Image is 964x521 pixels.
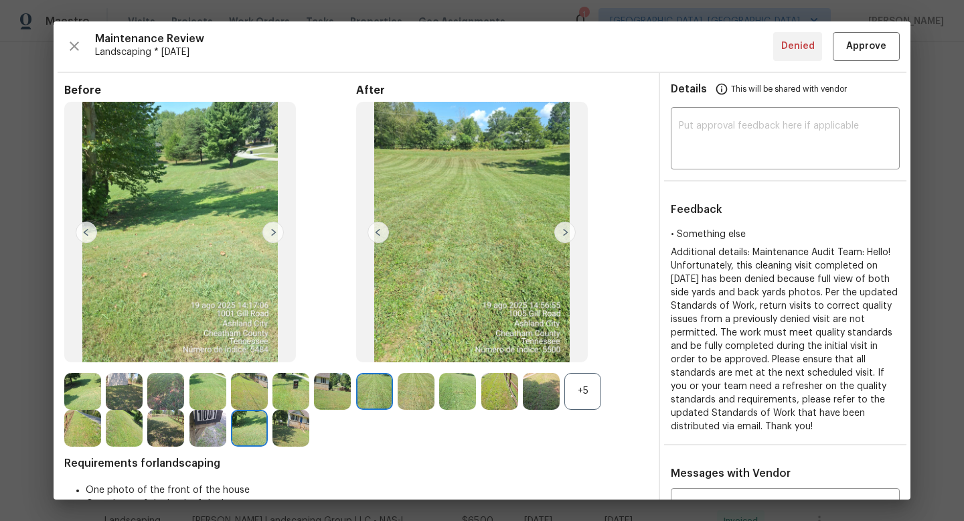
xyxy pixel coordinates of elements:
span: • Something else [671,230,746,239]
span: Before [64,84,356,97]
span: Landscaping * [DATE] [95,46,773,59]
span: Messages with Vendor [671,468,791,479]
span: Feedback [671,204,722,215]
div: +5 [564,373,601,410]
span: Additional details: Maintenance Audit Team: Hello! Unfortunately, this cleaning visit completed o... [671,248,898,431]
span: After [356,84,648,97]
span: Approve [846,38,886,55]
img: left-chevron-button-url [368,222,389,243]
img: right-chevron-button-url [554,222,576,243]
span: Requirements for landscaping [64,457,648,470]
span: This will be shared with vendor [731,73,847,105]
li: One photo of the front of the house [86,483,648,497]
img: left-chevron-button-url [76,222,97,243]
button: Approve [833,32,900,61]
li: One photo of the back of the house [86,497,648,510]
span: Details [671,73,707,105]
span: Maintenance Review [95,32,773,46]
img: right-chevron-button-url [262,222,284,243]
